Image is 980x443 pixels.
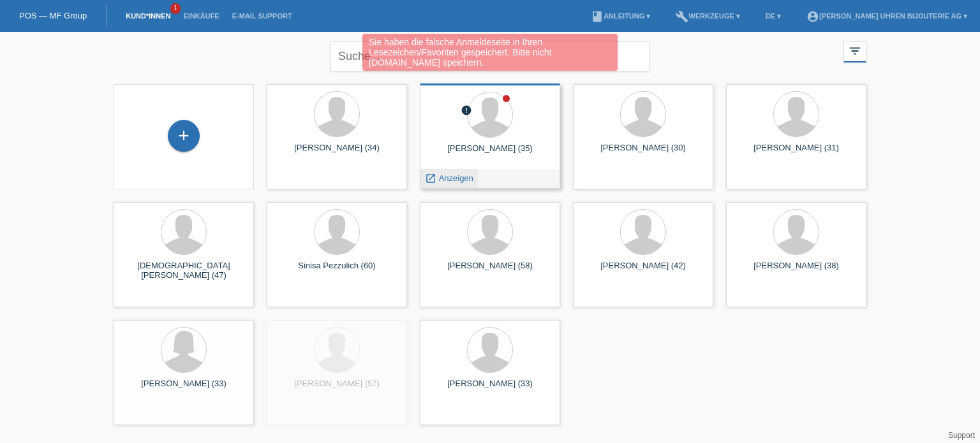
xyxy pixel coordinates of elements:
[736,261,856,281] div: [PERSON_NAME] (38)
[168,125,199,147] div: Kund*in hinzufügen
[591,10,604,23] i: book
[584,12,657,20] a: bookAnleitung ▾
[124,261,244,281] div: [DEMOGRAPHIC_DATA][PERSON_NAME] (47)
[430,261,550,281] div: [PERSON_NAME] (58)
[583,261,703,281] div: [PERSON_NAME] (42)
[425,173,473,183] a: launch Anzeigen
[119,12,177,20] a: Kund*innen
[948,431,975,440] a: Support
[439,173,473,183] span: Anzeigen
[669,12,746,20] a: buildWerkzeuge ▾
[800,12,974,20] a: account_circle[PERSON_NAME] Uhren Bijouterie AG ▾
[848,44,862,58] i: filter_list
[425,173,436,184] i: launch
[170,3,181,14] span: 1
[277,143,397,163] div: [PERSON_NAME] (34)
[362,34,618,71] div: Sie haben die falsche Anmeldeseite in Ihren Lesezeichen/Favoriten gespeichert. Bitte nicht [DOMAI...
[461,105,472,116] i: error
[759,12,787,20] a: DE ▾
[736,143,856,163] div: [PERSON_NAME] (31)
[177,12,225,20] a: Einkäufe
[676,10,688,23] i: build
[19,11,87,20] a: POS — MF Group
[430,143,550,164] div: [PERSON_NAME] (35)
[277,261,397,281] div: Sinisa Pezzulich (60)
[124,379,244,399] div: [PERSON_NAME] (33)
[583,143,703,163] div: [PERSON_NAME] (30)
[277,379,397,399] div: [PERSON_NAME] (57)
[226,12,299,20] a: E-Mail Support
[806,10,819,23] i: account_circle
[430,379,550,399] div: [PERSON_NAME] (33)
[461,105,472,118] div: Unbestätigt, in Bearbeitung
